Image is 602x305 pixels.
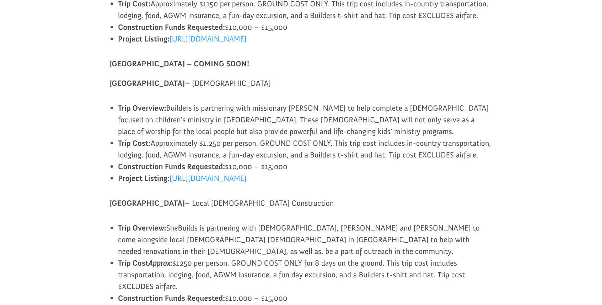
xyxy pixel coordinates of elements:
[109,197,493,217] p: – Local [DEMOGRAPHIC_DATA] Construction
[225,22,287,32] span: $10,000 – $15,000
[118,138,151,148] b: Trip Cost:
[19,22,98,27] span: [GEOGRAPHIC_DATA] , [GEOGRAPHIC_DATA]
[13,15,18,21] img: emoji partyPopper
[118,162,225,171] b: Construction Funds Requested:
[109,78,185,88] b: [GEOGRAPHIC_DATA]
[118,293,225,303] b: Construction Funds Requested:
[170,173,247,187] a: [URL][DOMAIN_NAME]
[118,257,493,292] li: $1250 per person. GROUND COST ONLY for 8 days on the ground. This trip cost includes transportati...
[149,258,172,268] i: Approx:
[118,222,493,257] li: SheBuilds is partnering with [DEMOGRAPHIC_DATA], [PERSON_NAME] and [PERSON_NAME] to come alongsid...
[118,292,493,304] li: $10,000 – $15,000
[118,103,166,113] b: Trip Overview:
[118,103,489,136] span: Builders is partnering with missionary [PERSON_NAME] to help complete a [DEMOGRAPHIC_DATA] focuse...
[109,198,185,208] b: [GEOGRAPHIC_DATA]
[13,22,18,27] img: US.png
[109,59,249,68] strong: [GEOGRAPHIC_DATA] – COMING SOON!
[118,138,491,160] span: Approximately $1,250 per person. GROUND COST ONLY. This trip cost includes in-country transportat...
[225,162,287,171] span: $10,000 – $15,000
[118,34,170,44] b: Project Listing:
[185,78,271,88] span: – [DEMOGRAPHIC_DATA]
[13,7,98,21] div: [PERSON_NAME] donated $50
[118,22,225,32] b: Construction Funds Requested:
[118,173,170,183] b: Project Listing:
[118,223,166,233] b: Trip Overview:
[170,34,247,47] a: [URL][DOMAIN_NAME]
[118,258,172,268] b: Trip Cost
[101,11,132,24] button: Donate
